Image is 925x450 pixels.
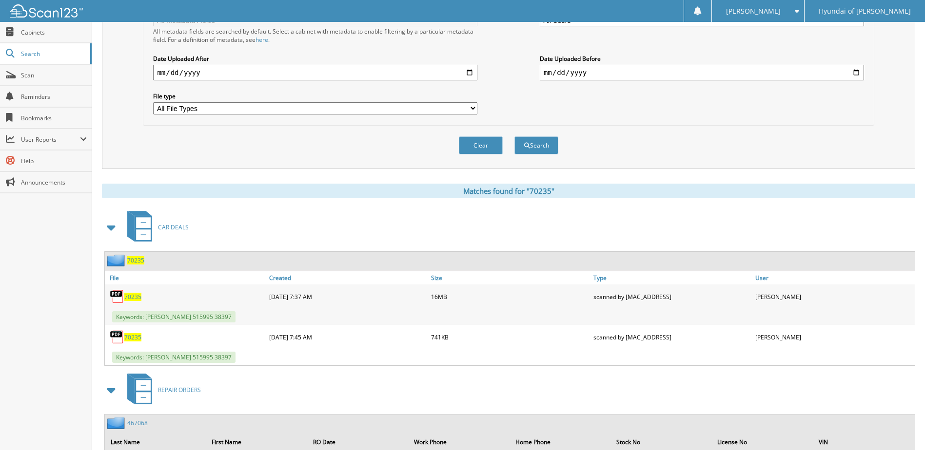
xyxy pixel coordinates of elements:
div: scanned by [MAC_ADDRESS] [591,327,753,347]
a: 70235 [124,333,141,341]
button: Clear [459,136,503,154]
div: [DATE] 7:45 AM [267,327,429,347]
span: Cabinets [21,28,87,37]
input: end [540,65,864,80]
iframe: Chat Widget [876,403,925,450]
img: scan123-logo-white.svg [10,4,83,18]
span: Scan [21,71,87,79]
label: Date Uploaded Before [540,55,864,63]
span: Help [21,157,87,165]
a: here [256,36,268,44]
a: 467068 [127,419,148,427]
div: [DATE] 7:37 AM [267,287,429,306]
span: Reminders [21,93,87,101]
a: File [105,271,267,284]
div: 741KB [429,327,590,347]
div: All metadata fields are searched by default. Select a cabinet with metadata to enable filtering b... [153,27,477,44]
span: Keywords: [PERSON_NAME] 515995 38397 [112,352,236,363]
span: [PERSON_NAME] [726,8,781,14]
span: Search [21,50,85,58]
div: scanned by [MAC_ADDRESS] [591,287,753,306]
div: [PERSON_NAME] [753,327,915,347]
a: 70235 [127,256,144,264]
a: Size [429,271,590,284]
span: CAR DEALS [158,223,189,231]
a: Type [591,271,753,284]
input: start [153,65,477,80]
a: 70235 [124,293,141,301]
span: Keywords: [PERSON_NAME] 515995 38397 [112,311,236,322]
span: Announcements [21,178,87,187]
div: [PERSON_NAME] [753,287,915,306]
div: 16MB [429,287,590,306]
a: Created [267,271,429,284]
button: Search [514,136,558,154]
img: PDF.png [110,330,124,344]
a: REPAIR ORDERS [121,371,201,409]
div: Matches found for "70235" [102,184,915,198]
span: REPAIR ORDERS [158,386,201,394]
span: User Reports [21,135,80,144]
a: CAR DEALS [121,208,189,246]
img: folder2.png [107,417,127,429]
label: Date Uploaded After [153,55,477,63]
img: PDF.png [110,289,124,304]
span: Hyundai of [PERSON_NAME] [819,8,911,14]
img: folder2.png [107,254,127,266]
label: File type [153,92,477,100]
a: User [753,271,915,284]
span: Bookmarks [21,114,87,122]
